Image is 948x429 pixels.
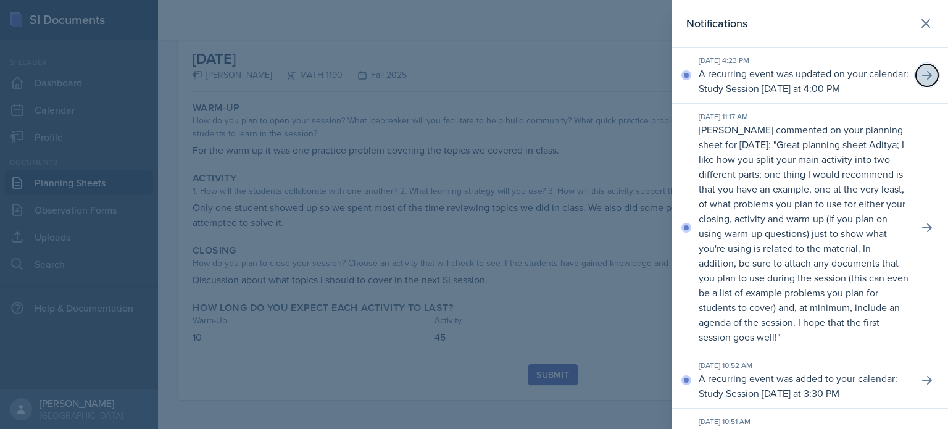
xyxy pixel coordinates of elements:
p: [PERSON_NAME] commented on your planning sheet for [DATE]: " " [699,122,908,344]
div: [DATE] 11:17 AM [699,111,908,122]
p: Great planning sheet Aditya; I like how you split your main activity into two different parts; on... [699,138,908,344]
p: A recurring event was added to your calendar: Study Session [DATE] at 3:30 PM [699,371,908,401]
div: [DATE] 10:52 AM [699,360,908,371]
div: [DATE] 4:23 PM [699,55,908,66]
div: [DATE] 10:51 AM [699,416,908,427]
p: A recurring event was updated on your calendar: Study Session [DATE] at 4:00 PM [699,66,908,96]
h2: Notifications [686,15,747,32]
